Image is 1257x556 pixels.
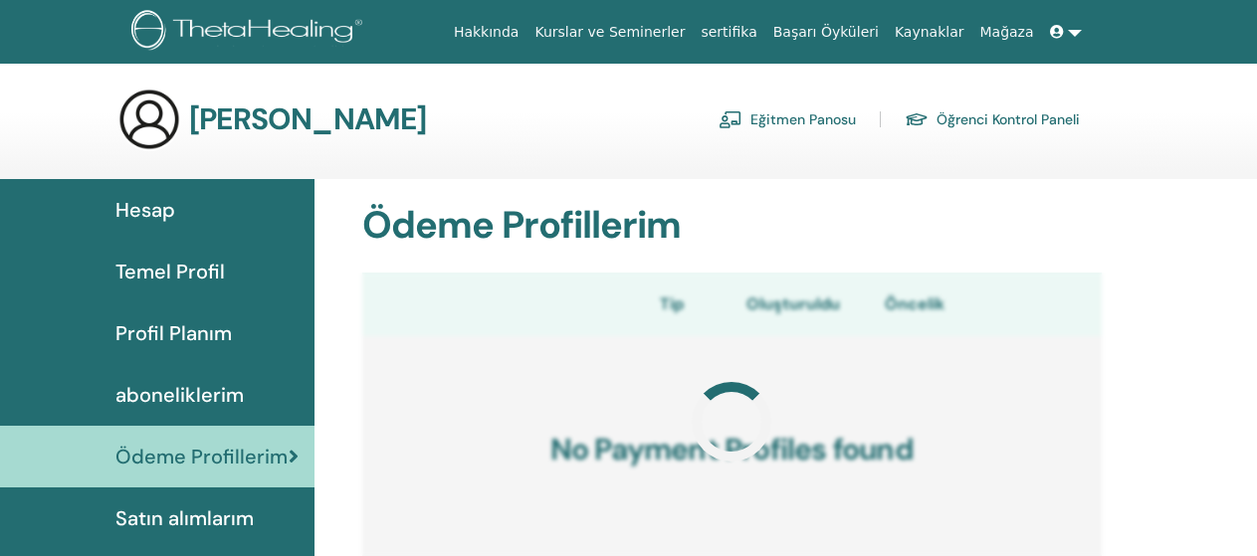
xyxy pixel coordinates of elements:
a: Hakkında [446,14,527,51]
a: Mağaza [971,14,1041,51]
h3: [PERSON_NAME] [189,101,427,137]
span: aboneliklerim [115,380,244,410]
a: Kurslar ve Seminerler [526,14,693,51]
a: Öğrenci Kontrol Paneli [905,103,1080,135]
img: graduation-cap.svg [905,111,929,128]
a: sertifika [693,14,764,51]
span: Ödeme Profillerim [115,442,288,471]
a: Başarı Öyküleri [765,14,887,51]
img: logo.png [131,10,369,55]
img: chalkboard-teacher.svg [719,110,742,128]
a: Kaynaklar [887,14,972,51]
a: Eğitmen Panosu [719,103,856,135]
h2: Ödeme Profillerim [350,203,1114,249]
img: generic-user-icon.jpg [117,88,181,151]
span: Satın alımlarım [115,503,254,533]
span: Temel Profil [115,257,225,286]
span: Hesap [115,195,175,225]
span: Profil Planım [115,318,232,348]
